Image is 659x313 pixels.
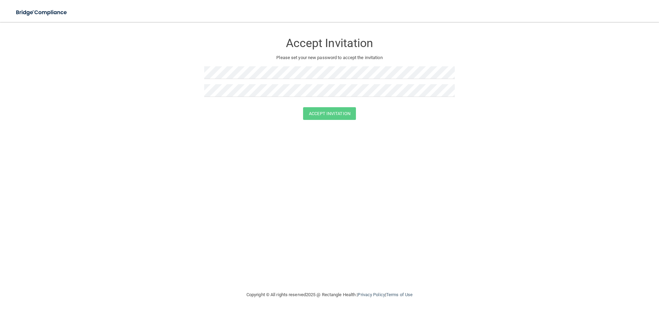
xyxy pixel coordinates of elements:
button: Accept Invitation [303,107,356,120]
div: Copyright © All rights reserved 2025 @ Rectangle Health | | [204,284,455,306]
a: Terms of Use [386,292,413,297]
h3: Accept Invitation [204,37,455,49]
img: bridge_compliance_login_screen.278c3ca4.svg [10,5,73,20]
a: Privacy Policy [358,292,385,297]
p: Please set your new password to accept the invitation [209,54,450,62]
